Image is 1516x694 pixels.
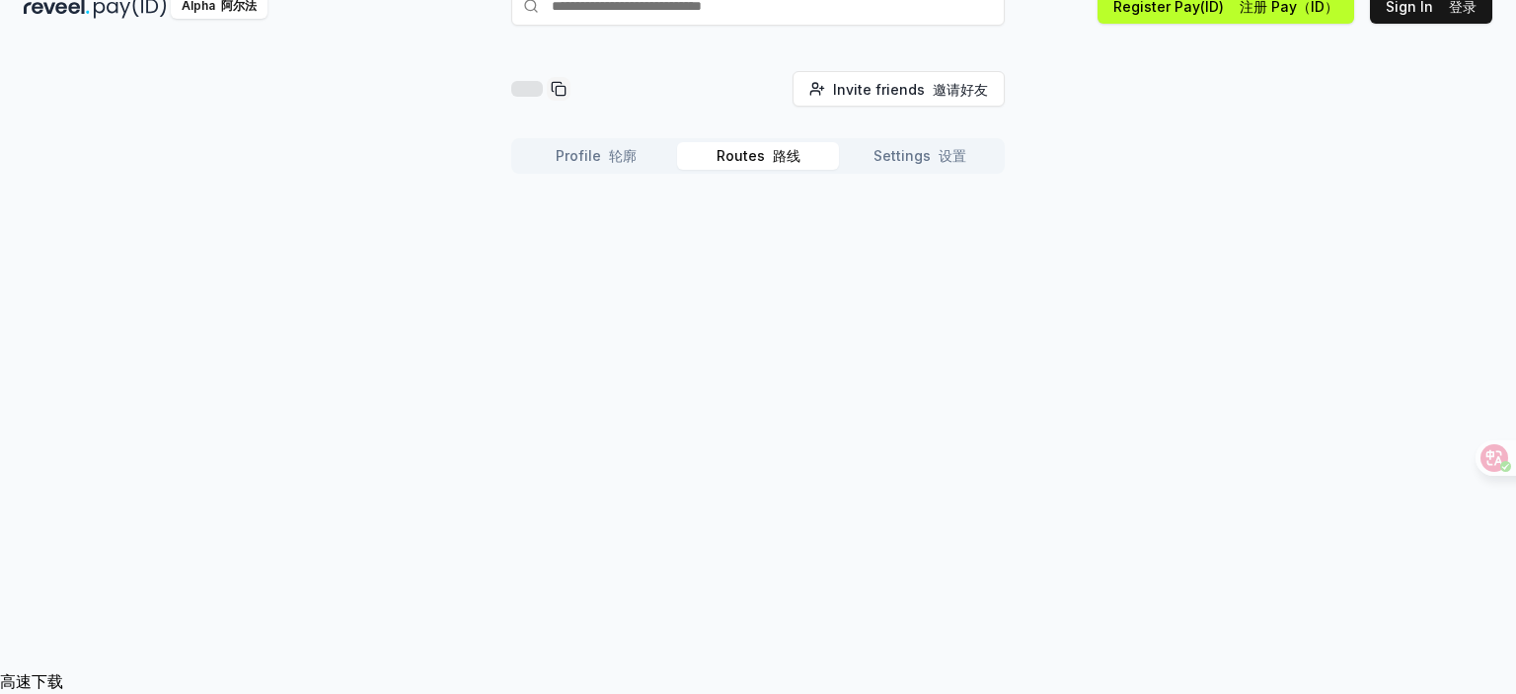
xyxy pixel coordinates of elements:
button: Settings [839,142,1001,170]
font: 设置 [939,147,966,164]
font: 轮廓 [609,147,637,164]
button: Profile [515,142,677,170]
font: 路线 [773,147,800,164]
span: Invite friends [833,79,988,100]
button: Invite friends 邀请好友 [793,71,1005,107]
font: 邀请好友 [933,81,988,98]
button: Routes [677,142,839,170]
